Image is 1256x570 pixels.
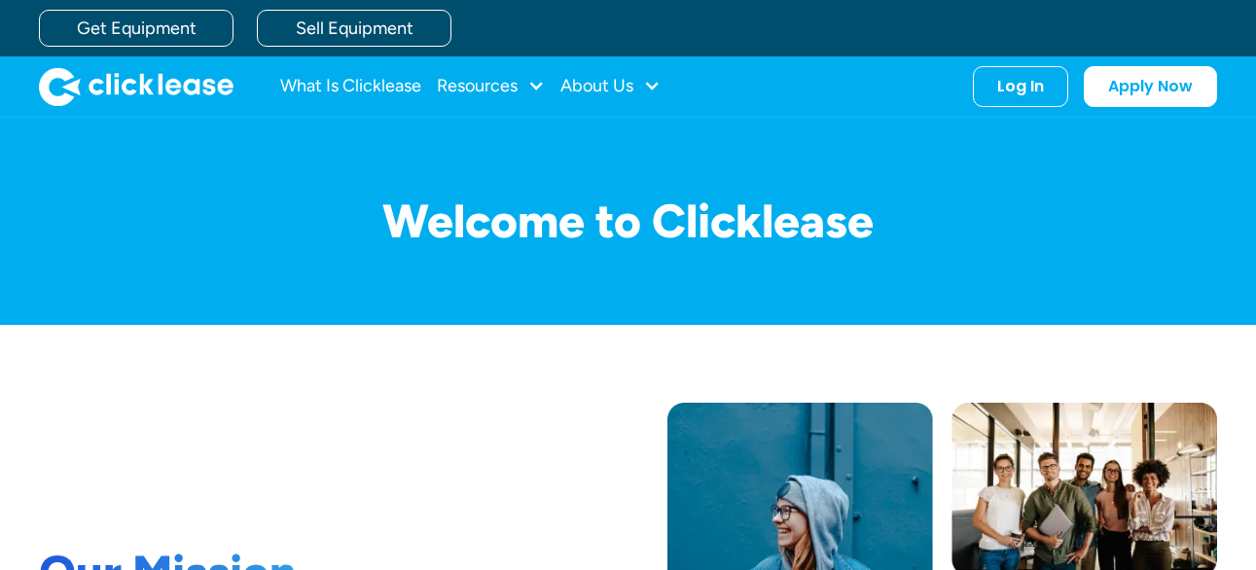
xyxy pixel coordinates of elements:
[997,77,1044,96] div: Log In
[257,10,451,47] a: Sell Equipment
[39,196,1217,247] h1: Welcome to Clicklease
[560,67,661,106] div: About Us
[280,67,421,106] a: What Is Clicklease
[39,67,233,106] a: home
[39,67,233,106] img: Clicklease logo
[39,10,233,47] a: Get Equipment
[1084,66,1217,107] a: Apply Now
[437,67,545,106] div: Resources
